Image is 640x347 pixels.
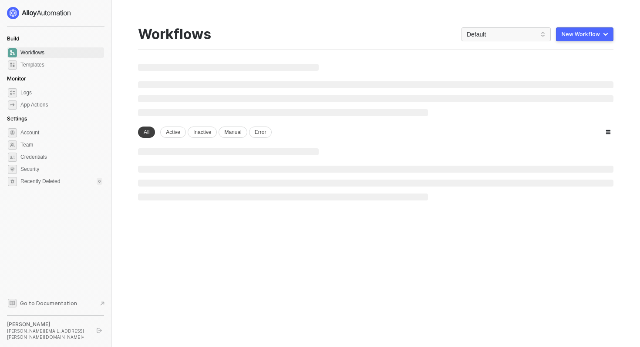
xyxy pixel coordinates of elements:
div: Active [160,127,186,138]
div: Manual [219,127,247,138]
a: logo [7,7,104,19]
span: Recently Deleted [20,178,60,185]
span: icon-app-actions [8,100,17,110]
span: dashboard [8,48,17,57]
div: Error [249,127,272,138]
div: 0 [97,178,102,185]
div: App Actions [20,101,48,109]
span: Logs [20,87,102,98]
span: Monitor [7,75,26,82]
span: settings [8,128,17,137]
span: Settings [7,115,27,122]
span: Credentials [20,152,102,162]
span: marketplace [8,60,17,70]
span: document-arrow [98,299,107,308]
span: Build [7,35,19,42]
span: Account [20,127,102,138]
div: All [138,127,155,138]
span: Workflows [20,47,102,58]
div: New Workflow [562,31,600,38]
span: icon-logs [8,88,17,97]
span: Team [20,140,102,150]
span: security [8,165,17,174]
div: [PERSON_NAME][EMAIL_ADDRESS][PERSON_NAME][DOMAIN_NAME] • [7,328,89,340]
div: Inactive [188,127,217,138]
span: Go to Documentation [20,300,77,307]
a: Knowledge Base [7,298,104,308]
img: logo [7,7,71,19]
button: New Workflow [556,27,613,41]
span: documentation [8,299,17,307]
span: settings [8,177,17,186]
span: Security [20,164,102,174]
span: Default [467,28,546,41]
span: logout [97,328,102,333]
div: [PERSON_NAME] [7,321,89,328]
div: Workflows [138,26,211,43]
span: credentials [8,153,17,162]
span: Templates [20,60,102,70]
span: team [8,140,17,150]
